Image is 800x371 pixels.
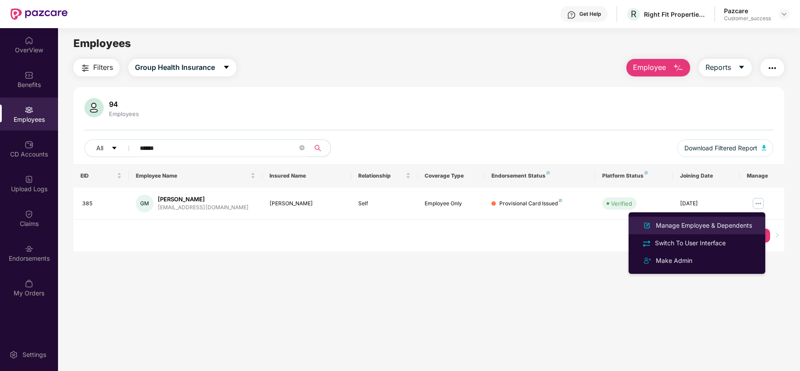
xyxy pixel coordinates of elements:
[642,239,651,248] img: svg+xml;base64,PHN2ZyB4bWxucz0iaHR0cDovL3d3dy53My5vcmcvMjAwMC9zdmciIHdpZHRoPSIyNCIgaGVpZ2h0PSIyNC...
[644,171,648,175] img: svg+xml;base64,PHN2ZyB4bWxucz0iaHR0cDovL3d3dy53My5vcmcvMjAwMC9zdmciIHdpZHRoPSI4IiBoZWlnaHQ9IjgiIH...
[644,10,705,18] div: Right Fit Properties LLP
[724,15,771,22] div: Customer_success
[107,110,141,117] div: Employees
[84,98,104,117] img: svg+xml;base64,PHN2ZyB4bWxucz0iaHR0cDovL3d3dy53My5vcmcvMjAwMC9zdmciIHhtbG5zOnhsaW5rPSJodHRwOi8vd3...
[653,238,727,248] div: Switch To User Interface
[738,64,745,72] span: caret-down
[73,59,120,76] button: Filters
[673,164,740,188] th: Joining Date
[546,171,550,175] img: svg+xml;base64,PHN2ZyB4bWxucz0iaHR0cDovL3d3dy53My5vcmcvMjAwMC9zdmciIHdpZHRoPSI4IiBoZWlnaHQ9IjgiIH...
[73,164,129,188] th: EID
[20,350,49,359] div: Settings
[129,164,262,188] th: Employee Name
[299,145,305,150] span: close-circle
[80,63,91,73] img: svg+xml;base64,PHN2ZyB4bWxucz0iaHR0cDovL3d3dy53My5vcmcvMjAwMC9zdmciIHdpZHRoPSIyNCIgaGVpZ2h0PSIyNC...
[631,9,636,19] span: R
[11,8,68,20] img: New Pazcare Logo
[680,200,733,208] div: [DATE]
[559,199,562,202] img: svg+xml;base64,PHN2ZyB4bWxucz0iaHR0cDovL3d3dy53My5vcmcvMjAwMC9zdmciIHdpZHRoPSI4IiBoZWlnaHQ9IjgiIH...
[299,144,305,153] span: close-circle
[9,350,18,359] img: svg+xml;base64,PHN2ZyBpZD0iU2V0dGluZy0yMHgyMCIgeG1sbnM9Imh0dHA6Ly93d3cudzMub3JnLzIwMDAvc3ZnIiB3aW...
[111,145,117,152] span: caret-down
[128,59,236,76] button: Group Health Insurancecaret-down
[579,11,601,18] div: Get Help
[309,145,326,152] span: search
[626,59,690,76] button: Employee
[73,37,131,50] span: Employees
[93,62,113,73] span: Filters
[96,143,103,153] span: All
[135,62,215,73] span: Group Health Insurance
[673,63,684,73] img: svg+xml;base64,PHN2ZyB4bWxucz0iaHR0cDovL3d3dy53My5vcmcvMjAwMC9zdmciIHhtbG5zOnhsaW5rPSJodHRwOi8vd3...
[642,255,652,266] img: svg+xml;base64,PHN2ZyB4bWxucz0iaHR0cDovL3d3dy53My5vcmcvMjAwMC9zdmciIHdpZHRoPSIyNCIgaGVpZ2h0PSIyNC...
[25,210,33,218] img: svg+xml;base64,PHN2ZyBpZD0iQ2xhaW0iIHhtbG5zPSJodHRwOi8vd3d3LnczLm9yZy8yMDAwL3N2ZyIgd2lkdGg9IjIwIi...
[677,139,773,157] button: Download Filtered Report
[654,256,694,266] div: Make Admin
[107,100,141,109] div: 94
[767,63,778,73] img: svg+xml;base64,PHN2ZyB4bWxucz0iaHR0cDovL3d3dy53My5vcmcvMjAwMC9zdmciIHdpZHRoPSIyNCIgaGVpZ2h0PSIyNC...
[602,172,666,179] div: Platform Status
[724,7,771,15] div: Pazcare
[642,220,652,231] img: svg+xml;base64,PHN2ZyB4bWxucz0iaHR0cDovL3d3dy53My5vcmcvMjAwMC9zdmciIHhtbG5zOnhsaW5rPSJodHRwOi8vd3...
[25,105,33,114] img: svg+xml;base64,PHN2ZyBpZD0iRW1wbG95ZWVzIiB4bWxucz0iaHR0cDovL3d3dy53My5vcmcvMjAwMC9zdmciIHdpZHRoPS...
[684,143,757,153] span: Download Filtered Report
[654,221,754,230] div: Manage Employee & Dependents
[705,62,731,73] span: Reports
[158,204,249,212] div: [EMAIL_ADDRESS][DOMAIN_NAME]
[309,139,331,157] button: search
[136,172,248,179] span: Employee Name
[25,140,33,149] img: svg+xml;base64,PHN2ZyBpZD0iQ0RfQWNjb3VudHMiIGRhdGEtbmFtZT0iQ0QgQWNjb3VudHMiIHhtbG5zPSJodHRwOi8vd3...
[358,200,411,208] div: Self
[611,199,632,208] div: Verified
[84,139,138,157] button: Allcaret-down
[80,172,115,179] span: EID
[425,200,477,208] div: Employee Only
[351,164,418,188] th: Relationship
[25,71,33,80] img: svg+xml;base64,PHN2ZyBpZD0iQmVuZWZpdHMiIHhtbG5zPSJodHRwOi8vd3d3LnczLm9yZy8yMDAwL3N2ZyIgd2lkdGg9Ij...
[25,36,33,45] img: svg+xml;base64,PHN2ZyBpZD0iSG9tZSIgeG1sbnM9Imh0dHA6Ly93d3cudzMub3JnLzIwMDAvc3ZnIiB3aWR0aD0iMjAiIG...
[781,11,788,18] img: svg+xml;base64,PHN2ZyBpZD0iRHJvcGRvd24tMzJ4MzIiIHhtbG5zPSJodHRwOi8vd3d3LnczLm9yZy8yMDAwL3N2ZyIgd2...
[633,62,666,73] span: Employee
[775,233,780,238] span: right
[740,164,784,188] th: Manage
[223,64,230,72] span: caret-down
[25,244,33,253] img: svg+xml;base64,PHN2ZyBpZD0iRW5kb3JzZW1lbnRzIiB4bWxucz0iaHR0cDovL3d3dy53My5vcmcvMjAwMC9zdmciIHdpZH...
[751,196,765,211] img: manageButton
[269,200,344,208] div: [PERSON_NAME]
[358,172,404,179] span: Relationship
[136,195,153,212] div: GM
[262,164,351,188] th: Insured Name
[82,200,122,208] div: 385
[158,195,249,204] div: [PERSON_NAME]
[25,175,33,184] img: svg+xml;base64,PHN2ZyBpZD0iVXBsb2FkX0xvZ3MiIGRhdGEtbmFtZT0iVXBsb2FkIExvZ3MiIHhtbG5zPSJodHRwOi8vd3...
[699,59,752,76] button: Reportscaret-down
[418,164,484,188] th: Coverage Type
[770,229,784,243] li: Next Page
[762,145,766,150] img: svg+xml;base64,PHN2ZyB4bWxucz0iaHR0cDovL3d3dy53My5vcmcvMjAwMC9zdmciIHhtbG5zOnhsaW5rPSJodHRwOi8vd3...
[499,200,562,208] div: Provisional Card Issued
[567,11,576,19] img: svg+xml;base64,PHN2ZyBpZD0iSGVscC0zMngzMiIgeG1sbnM9Imh0dHA6Ly93d3cudzMub3JnLzIwMDAvc3ZnIiB3aWR0aD...
[770,229,784,243] button: right
[25,279,33,288] img: svg+xml;base64,PHN2ZyBpZD0iTXlfT3JkZXJzIiBkYXRhLW5hbWU9Ik15IE9yZGVycyIgeG1sbnM9Imh0dHA6Ly93d3cudz...
[491,172,589,179] div: Endorsement Status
